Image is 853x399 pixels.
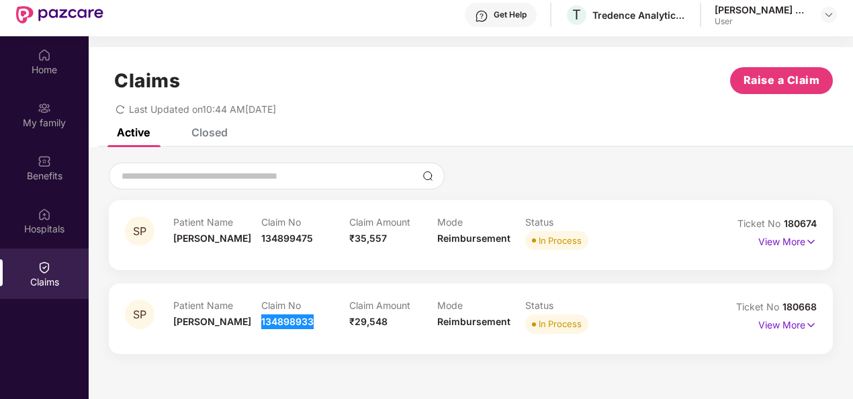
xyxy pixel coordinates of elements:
[349,316,388,327] span: ₹29,548
[38,208,51,221] img: svg+xml;base64,PHN2ZyBpZD0iSG9zcGl0YWxzIiB4bWxucz0iaHR0cDovL3d3dy53My5vcmcvMjAwMC9zdmciIHdpZHRoPS...
[38,154,51,168] img: svg+xml;base64,PHN2ZyBpZD0iQmVuZWZpdHMiIHhtbG5zPSJodHRwOi8vd3d3LnczLm9yZy8yMDAwL3N2ZyIgd2lkdGg9Ij...
[349,216,437,228] p: Claim Amount
[758,314,817,332] p: View More
[437,232,510,244] span: Reimbursement
[38,261,51,274] img: svg+xml;base64,PHN2ZyBpZD0iQ2xhaW0iIHhtbG5zPSJodHRwOi8vd3d3LnczLm9yZy8yMDAwL3N2ZyIgd2lkdGg9IjIwIi...
[525,300,613,311] p: Status
[805,234,817,249] img: svg+xml;base64,PHN2ZyB4bWxucz0iaHR0cDovL3d3dy53My5vcmcvMjAwMC9zdmciIHdpZHRoPSIxNyIgaGVpZ2h0PSIxNy...
[261,216,349,228] p: Claim No
[173,232,251,244] span: [PERSON_NAME]
[173,216,261,228] p: Patient Name
[114,69,180,92] h1: Claims
[173,300,261,311] p: Patient Name
[758,231,817,249] p: View More
[744,72,820,89] span: Raise a Claim
[261,300,349,311] p: Claim No
[133,226,146,237] span: SP
[437,300,525,311] p: Mode
[737,218,784,229] span: Ticket No
[475,9,488,23] img: svg+xml;base64,PHN2ZyBpZD0iSGVscC0zMngzMiIgeG1sbnM9Imh0dHA6Ly93d3cudzMub3JnLzIwMDAvc3ZnIiB3aWR0aD...
[730,67,833,94] button: Raise a Claim
[592,9,686,21] div: Tredence Analytics Solutions Private Limited
[129,103,276,115] span: Last Updated on 10:44 AM[DATE]
[437,216,525,228] p: Mode
[572,7,581,23] span: T
[349,300,437,311] p: Claim Amount
[736,301,782,312] span: Ticket No
[437,316,510,327] span: Reimbursement
[261,316,314,327] span: 134898933
[133,309,146,320] span: SP
[525,216,613,228] p: Status
[117,126,150,139] div: Active
[38,101,51,115] img: svg+xml;base64,PHN2ZyB3aWR0aD0iMjAiIGhlaWdodD0iMjAiIHZpZXdCb3g9IjAgMCAyMCAyMCIgZmlsbD0ibm9uZSIgeG...
[173,316,251,327] span: [PERSON_NAME]
[191,126,228,139] div: Closed
[422,171,433,181] img: svg+xml;base64,PHN2ZyBpZD0iU2VhcmNoLTMyeDMyIiB4bWxucz0iaHR0cDovL3d3dy53My5vcmcvMjAwMC9zdmciIHdpZH...
[261,232,313,244] span: 134899475
[38,48,51,62] img: svg+xml;base64,PHN2ZyBpZD0iSG9tZSIgeG1sbnM9Imh0dHA6Ly93d3cudzMub3JnLzIwMDAvc3ZnIiB3aWR0aD0iMjAiIG...
[715,3,809,16] div: [PERSON_NAME] K P
[805,318,817,332] img: svg+xml;base64,PHN2ZyB4bWxucz0iaHR0cDovL3d3dy53My5vcmcvMjAwMC9zdmciIHdpZHRoPSIxNyIgaGVpZ2h0PSIxNy...
[782,301,817,312] span: 180668
[349,232,387,244] span: ₹35,557
[784,218,817,229] span: 180674
[823,9,834,20] img: svg+xml;base64,PHN2ZyBpZD0iRHJvcGRvd24tMzJ4MzIiIHhtbG5zPSJodHRwOi8vd3d3LnczLm9yZy8yMDAwL3N2ZyIgd2...
[539,234,582,247] div: In Process
[116,103,125,115] span: redo
[494,9,527,20] div: Get Help
[16,6,103,24] img: New Pazcare Logo
[539,317,582,330] div: In Process
[715,16,809,27] div: User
